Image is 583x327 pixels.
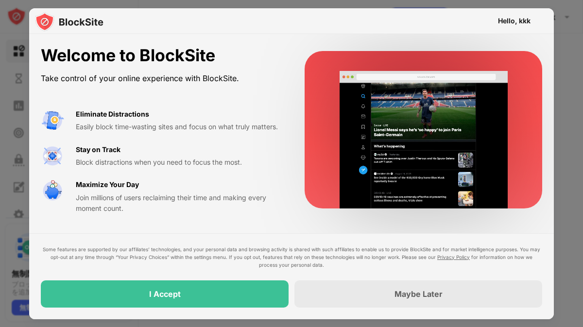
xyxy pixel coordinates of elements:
[76,192,281,214] div: Join millions of users reclaiming their time and making every moment count.
[41,46,281,66] div: Welcome to BlockSite
[149,289,181,299] div: I Accept
[498,17,531,25] div: Hello, kkk
[394,289,443,299] div: Maybe Later
[76,109,149,120] div: Eliminate Distractions
[41,144,64,168] img: value-focus.svg
[76,121,281,132] div: Easily block time-wasting sites and focus on what truly matters.
[76,157,281,168] div: Block distractions when you need to focus the most.
[41,245,542,269] div: Some features are supported by our affiliates’ technologies, and your personal data and browsing ...
[41,109,64,132] img: value-avoid-distractions.svg
[41,179,64,203] img: value-safe-time.svg
[437,254,470,260] a: Privacy Policy
[35,12,103,32] img: logo-blocksite.svg
[76,179,139,190] div: Maximize Your Day
[41,71,281,86] div: Take control of your online experience with BlockSite.
[76,144,120,155] div: Stay on Track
